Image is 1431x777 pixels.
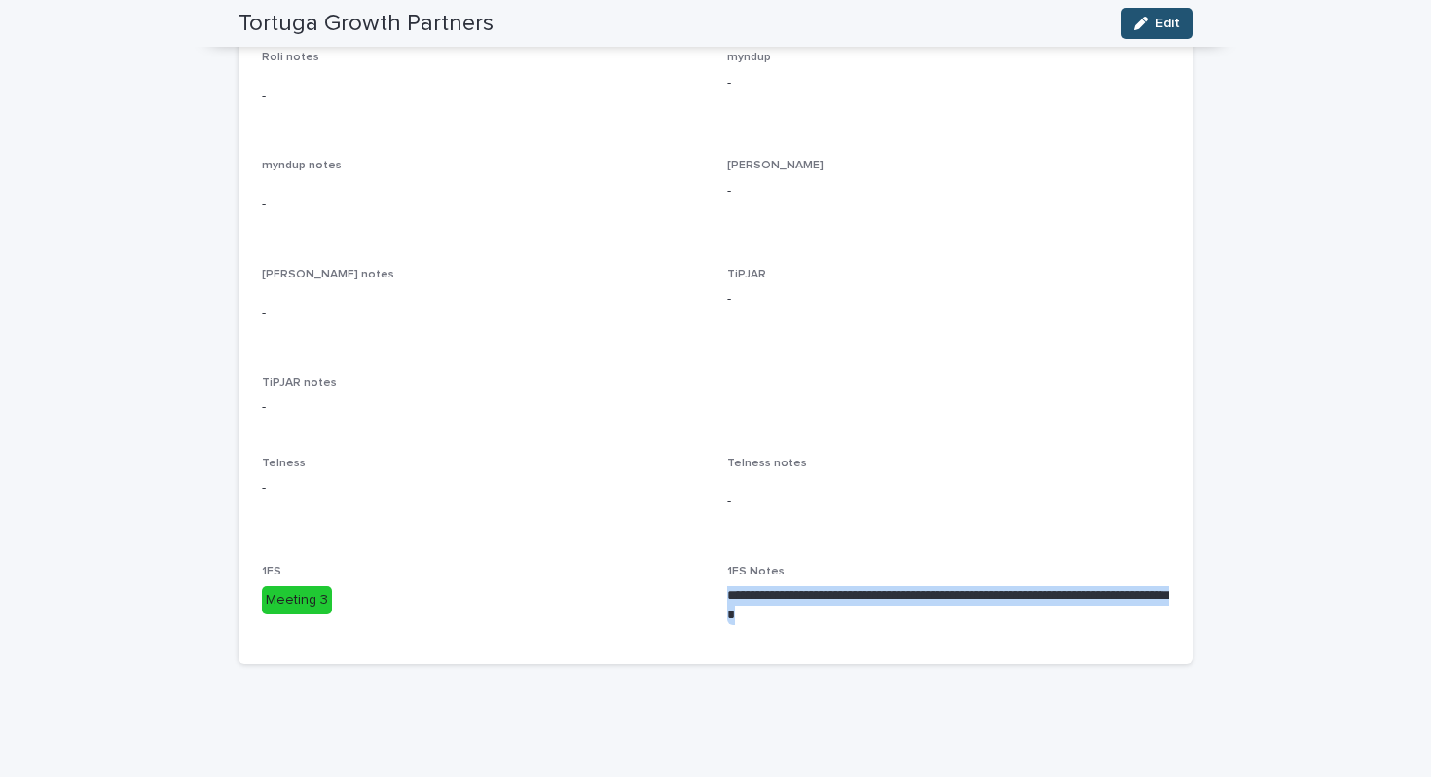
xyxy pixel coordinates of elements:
span: [PERSON_NAME] notes [262,269,394,280]
span: TiPJAR [727,269,766,280]
span: Edit [1156,17,1180,30]
span: myndup notes [262,160,342,171]
span: 1FS Notes [727,566,785,577]
p: - [262,87,704,107]
p: - [727,492,1169,512]
h2: Tortuga Growth Partners [238,10,494,38]
span: Roli notes [262,52,319,63]
span: TiPJAR notes [262,377,337,388]
p: - [262,478,704,499]
p: - [262,195,704,215]
span: Telness notes [727,458,807,469]
span: Telness [262,458,306,469]
p: - [727,73,1169,93]
div: Meeting 3 [262,586,332,614]
span: 1FS [262,566,281,577]
p: - [262,397,1169,418]
p: - [727,289,1169,310]
button: Edit [1121,8,1192,39]
p: - [262,303,704,323]
p: - [727,181,1169,202]
span: [PERSON_NAME] [727,160,824,171]
span: myndup [727,52,771,63]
